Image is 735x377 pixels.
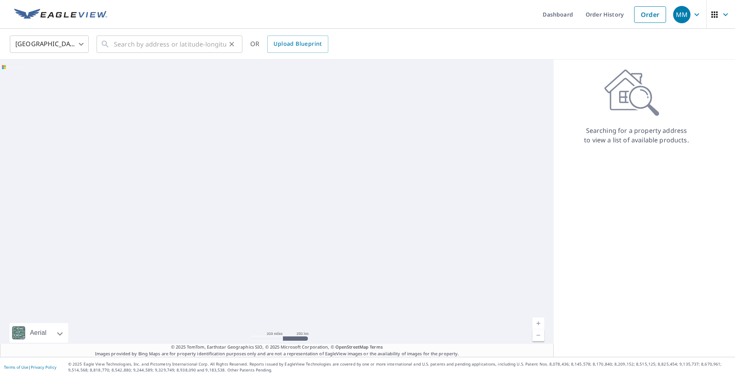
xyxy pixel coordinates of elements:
a: Current Level 5, Zoom Out [532,329,544,341]
div: Aerial [28,323,49,343]
span: Upload Blueprint [274,39,322,49]
div: OR [250,35,328,53]
button: Clear [226,39,237,50]
a: OpenStreetMap [335,344,368,350]
a: Current Level 5, Zoom In [532,317,544,329]
a: Upload Blueprint [267,35,328,53]
p: © 2025 Eagle View Technologies, Inc. and Pictometry International Corp. All Rights Reserved. Repo... [68,361,731,373]
img: EV Logo [14,9,107,21]
a: Order [634,6,666,23]
a: Terms [370,344,383,350]
div: Aerial [9,323,68,343]
div: [GEOGRAPHIC_DATA] [10,33,89,55]
input: Search by address or latitude-longitude [114,33,226,55]
span: © 2025 TomTom, Earthstar Geographics SIO, © 2025 Microsoft Corporation, © [171,344,383,351]
p: | [4,365,56,370]
a: Terms of Use [4,364,28,370]
a: Privacy Policy [31,364,56,370]
p: Searching for a property address to view a list of available products. [584,126,689,145]
div: MM [673,6,690,23]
